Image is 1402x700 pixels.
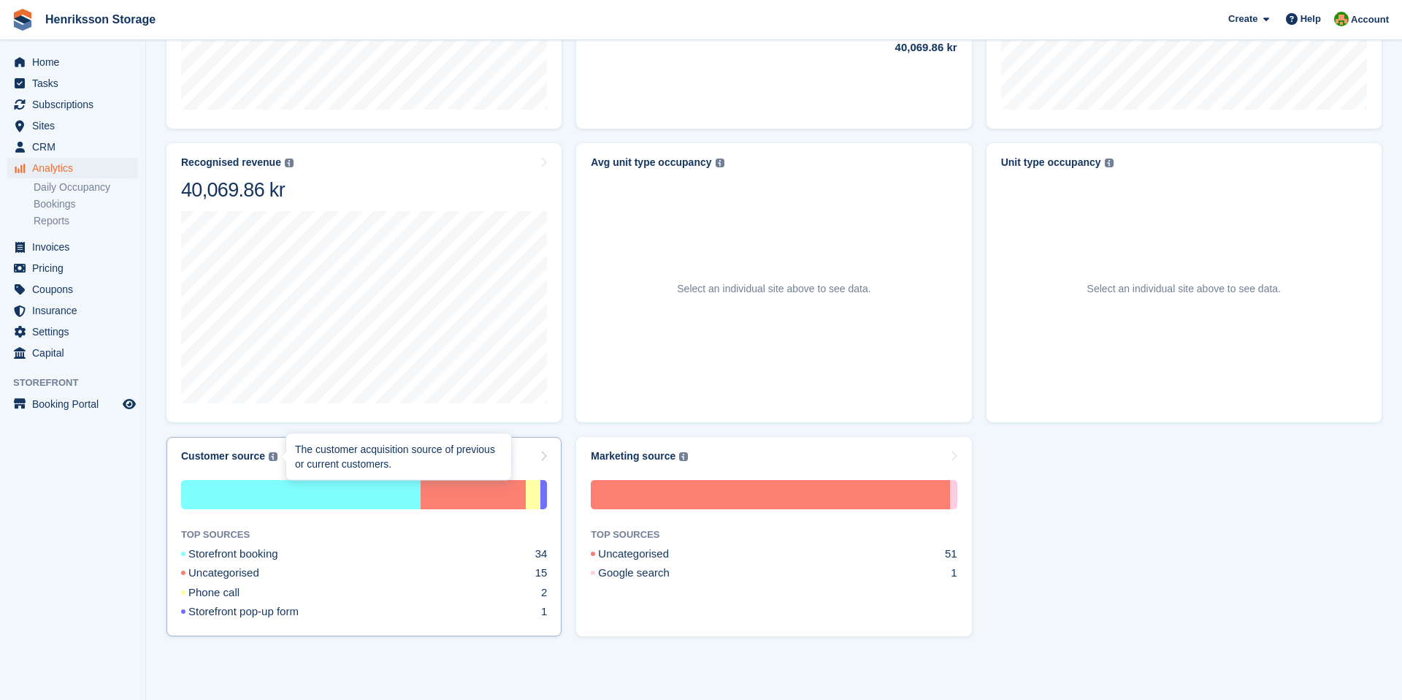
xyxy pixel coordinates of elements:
div: Storefront pop-up form [540,480,548,509]
span: Sites [32,115,120,136]
div: Google search [950,480,957,509]
div: Storefront booking [181,546,313,563]
div: 40,069.86 kr [860,39,957,56]
span: Create [1228,12,1257,26]
a: Reports [34,214,138,228]
p: Select an individual site above to see data. [1087,281,1281,297]
a: Preview store [120,395,138,413]
span: CRM [32,137,120,157]
span: Analytics [32,158,120,178]
span: Pricing [32,258,120,278]
a: menu [7,73,138,94]
span: Capital [32,343,120,363]
div: TOP SOURCES [591,527,957,542]
div: Recognised revenue [181,156,281,169]
span: Coupons [32,279,120,300]
div: Google search [591,565,705,582]
div: 15 [535,565,548,582]
div: Avg unit type occupancy [591,156,711,169]
div: Uncategorised [591,546,704,563]
p: Select an individual site above to see data. [677,281,870,297]
img: icon-info-grey-7440780725fd019a000dd9b08b2336e03edf1995a4989e88bcd33f0948082b44.svg [679,452,688,461]
div: Uncategorised [591,480,950,509]
span: Help [1301,12,1321,26]
a: menu [7,394,138,414]
div: Phone call [526,480,540,509]
a: menu [7,137,138,157]
div: 2 [541,585,547,601]
img: icon-info-grey-7440780725fd019a000dd9b08b2336e03edf1995a4989e88bcd33f0948082b44.svg [285,159,294,167]
div: Uncategorised [421,480,526,509]
span: Tasks [32,73,120,94]
div: 1 [541,604,547,620]
a: menu [7,343,138,363]
div: Marketing source [591,450,675,463]
span: Account [1351,12,1389,27]
span: Invoices [32,237,120,257]
div: 1 [951,565,957,582]
a: Henriksson Storage [39,7,161,31]
span: Settings [32,322,120,342]
img: stora-icon-8386f47178a22dfd0bd8f6a31ec36ba5ce8667c1dd55bd0f319d3a0aa187defe.svg [12,9,34,31]
div: 51 [945,546,957,563]
a: menu [7,158,138,178]
span: Insurance [32,300,120,321]
a: Bookings [34,197,138,211]
a: menu [7,322,138,342]
div: Phone call [181,585,275,601]
a: menu [7,237,138,257]
a: menu [7,52,138,72]
a: menu [7,115,138,136]
div: 40,069.86 kr [181,178,294,202]
div: Customer source [181,450,265,463]
a: menu [7,94,138,115]
img: icon-info-grey-7440780725fd019a000dd9b08b2336e03edf1995a4989e88bcd33f0948082b44.svg [1105,159,1114,167]
img: icon-info-grey-7440780725fd019a000dd9b08b2336e03edf1995a4989e88bcd33f0948082b44.svg [269,452,277,461]
span: Home [32,52,120,72]
span: Subscriptions [32,94,120,115]
img: icon-info-grey-7440780725fd019a000dd9b08b2336e03edf1995a4989e88bcd33f0948082b44.svg [716,159,724,167]
div: Storefront pop-up form [181,604,334,620]
div: Unit type occupancy [1001,156,1101,169]
div: 34 [535,546,548,563]
div: Storefront booking [181,480,421,509]
a: menu [7,279,138,300]
div: The customer acquisition source of previous or current customers. [295,443,502,471]
a: menu [7,300,138,321]
span: Booking Portal [32,394,120,414]
a: Daily Occupancy [34,180,138,194]
img: Mikael Holmström [1334,12,1349,26]
div: Uncategorised [181,565,294,582]
span: Storefront [13,376,145,390]
a: menu [7,258,138,278]
div: TOP SOURCES [181,527,547,542]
